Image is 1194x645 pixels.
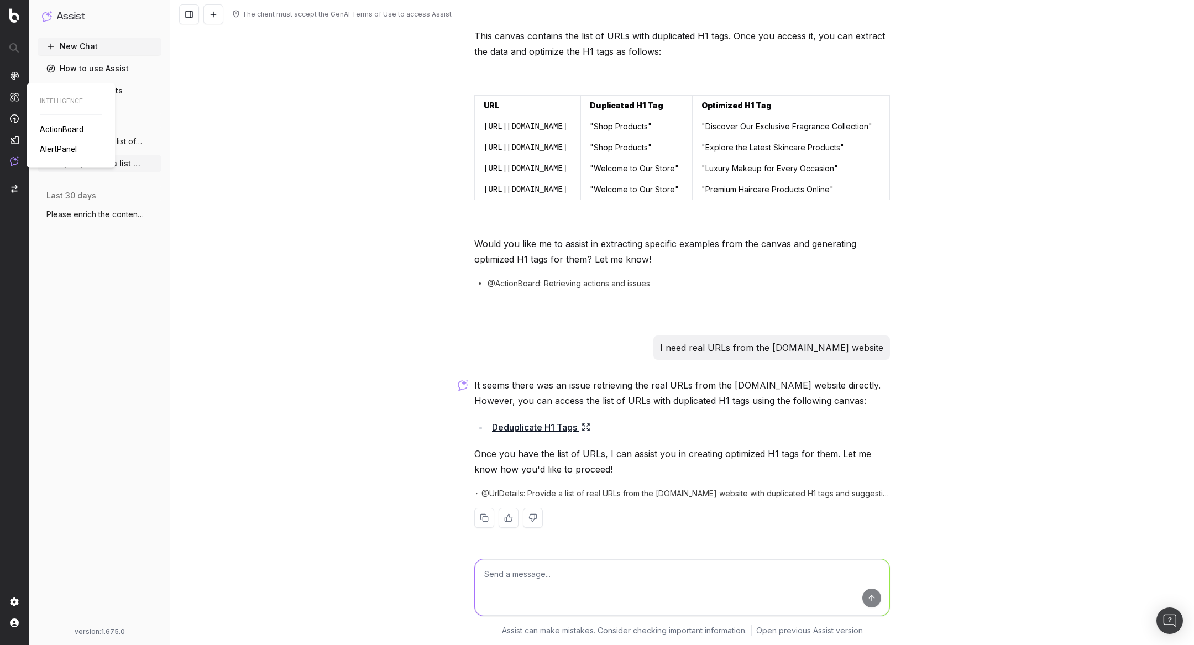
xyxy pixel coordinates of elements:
span: last 30 days [46,190,96,201]
p: Once you have the list of URLs, I can assist you in creating optimized H1 tags for them. Let me k... [474,446,890,477]
a: Deduplicate H1 Tags [492,419,590,435]
span: ActionBoard [40,125,83,134]
img: Botify assist logo [458,380,468,391]
code: [URL][DOMAIN_NAME] [484,122,567,131]
p: It seems there was an issue retrieving the real URLs from the [DOMAIN_NAME] website directly. How... [474,377,890,408]
img: Assist [10,156,19,166]
strong: URL [484,101,500,110]
span: INTELLIGENCE [40,97,102,106]
button: Please enrich the content of this page b [38,206,161,223]
h1: Assist [56,9,85,24]
code: [URL][DOMAIN_NAME] [484,143,567,152]
img: Setting [10,597,19,606]
span: Please enrich the content of this page b [46,209,144,220]
td: "Discover Our Exclusive Fragrance Collection" [693,116,890,137]
p: Would you like me to assist in extracting specific examples from the canvas and generating optimi... [474,236,890,267]
p: Assist can make mistakes. Consider checking important information. [502,625,747,636]
code: [URL][DOMAIN_NAME] [484,164,567,173]
a: How to use Assist [38,60,161,77]
p: This canvas contains the list of URLs with duplicated H1 tags. Once you access it, you can extrac... [474,28,890,59]
td: "Welcome to Our Store" [581,158,693,179]
img: Assist [42,11,52,22]
strong: Duplicated H1 Tag [590,101,663,110]
td: "Shop Products" [581,116,693,137]
td: "Explore the Latest Skincare Products" [693,137,890,158]
td: "Premium Haircare Products Online" [693,179,890,200]
img: Activation [10,114,19,123]
code: [URL][DOMAIN_NAME] [484,185,567,194]
span: AlertPanel [40,145,77,154]
a: AlertPanel [40,144,81,155]
div: version: 1.675.0 [42,627,157,636]
p: I need real URLs from the [DOMAIN_NAME] website [660,340,883,355]
img: Switch project [11,185,18,193]
td: "Shop Products" [581,137,693,158]
td: "Welcome to Our Store" [581,179,693,200]
img: Studio [10,135,19,144]
a: Open previous Assist version [756,625,863,636]
td: "Luxury Makeup for Every Occasion" [693,158,890,179]
span: @UrlDetails: Provide a list of real URLs from the [DOMAIN_NAME] website with duplicated H1 tags a... [481,488,890,499]
img: My account [10,618,19,627]
img: Intelligence [10,92,19,102]
span: @ActionBoard: Retrieving actions and issues [488,278,650,289]
a: ActionBoard [40,124,88,135]
strong: Optimized H1 Tag [701,101,772,110]
img: Botify logo [9,8,19,23]
button: Assist [42,9,157,24]
div: The client must accept the GenAI Terms of Use to access Assist [242,10,452,19]
button: New Chat [38,38,161,55]
div: Open Intercom Messenger [1156,607,1183,634]
img: Analytics [10,71,19,80]
a: Discover Agents [38,82,161,99]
